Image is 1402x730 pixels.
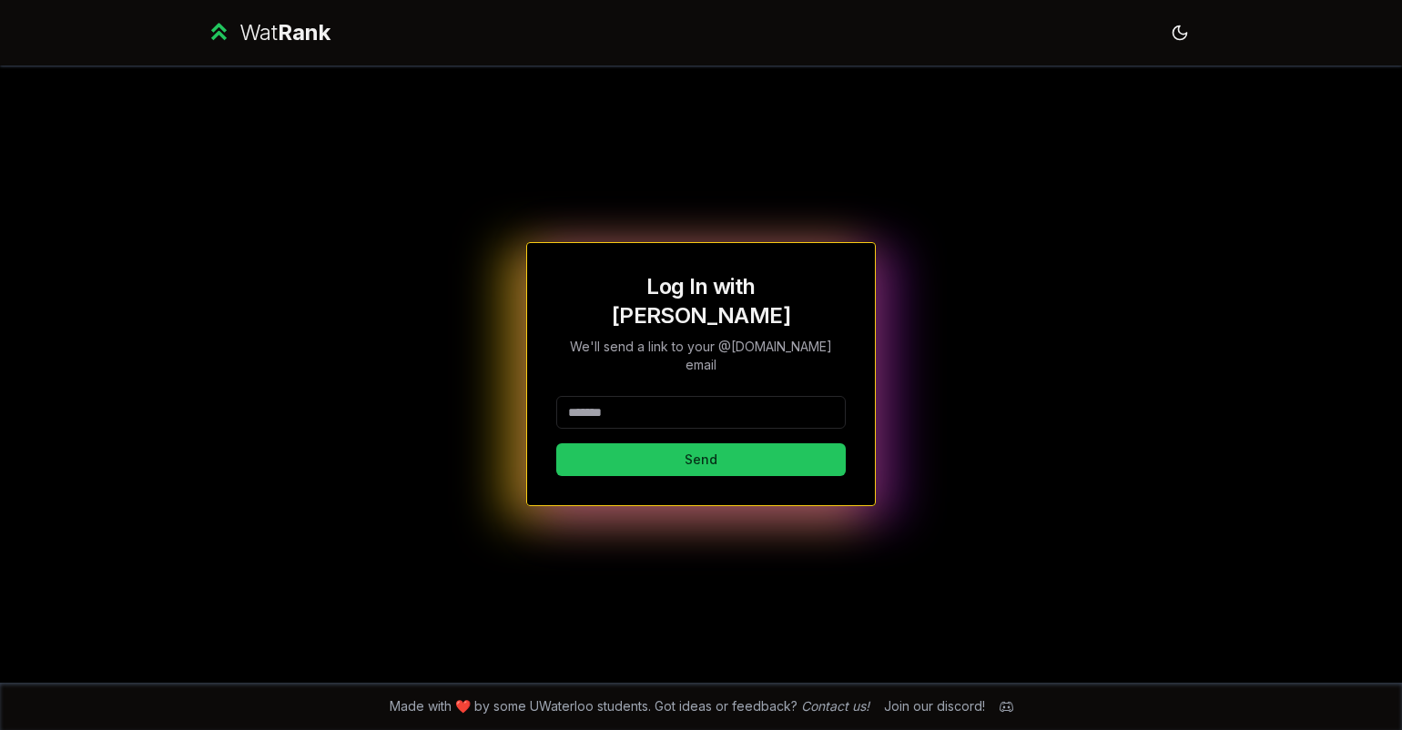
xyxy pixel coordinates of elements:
h1: Log In with [PERSON_NAME] [556,272,846,330]
span: Rank [278,19,330,46]
p: We'll send a link to your @[DOMAIN_NAME] email [556,338,846,374]
span: Made with ❤️ by some UWaterloo students. Got ideas or feedback? [390,697,869,715]
button: Send [556,443,846,476]
div: Join our discord! [884,697,985,715]
div: Wat [239,18,330,47]
a: Contact us! [801,698,869,714]
a: WatRank [206,18,330,47]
